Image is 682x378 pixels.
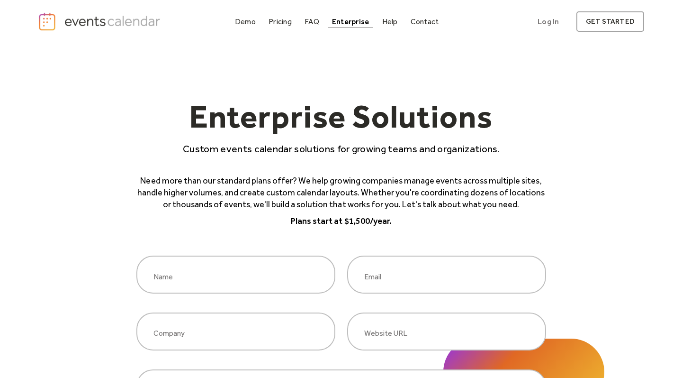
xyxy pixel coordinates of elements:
p: Need more than our standard plans offer? We help growing companies manage events across multiple ... [136,175,546,211]
p: Custom events calendar solutions for growing teams and organizations. [136,142,546,156]
a: Help [378,15,402,28]
div: FAQ [305,19,319,24]
a: Contact [407,15,443,28]
a: FAQ [301,15,323,28]
a: Enterprise [328,15,373,28]
a: Demo [231,15,260,28]
h1: Enterprise Solutions [136,100,546,142]
div: Demo [235,19,256,24]
a: Pricing [265,15,296,28]
a: get started [576,11,644,32]
div: Pricing [269,19,292,24]
a: home [38,12,163,31]
p: Plans start at $1,500/year. [136,215,546,227]
div: Contact [411,19,439,24]
a: Log In [528,11,568,32]
div: Help [382,19,398,24]
div: Enterprise [332,19,369,24]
